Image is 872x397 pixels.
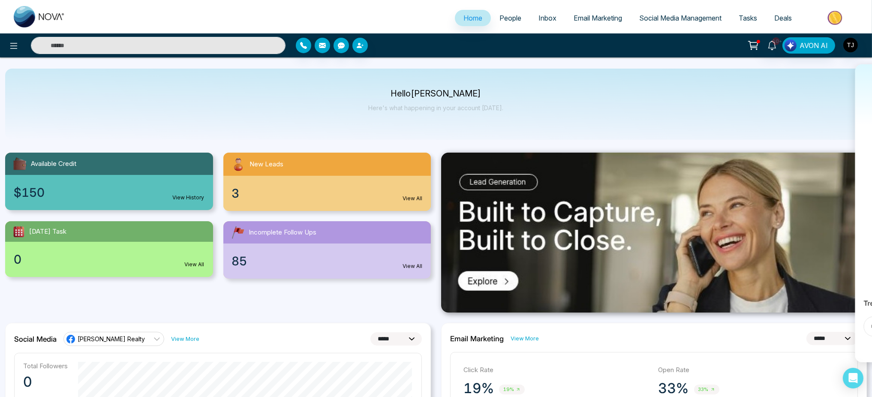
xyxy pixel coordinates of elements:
span: 19% [499,385,525,394]
a: Incomplete Follow Ups85View All [218,221,436,279]
h2: Social Media [14,335,57,343]
h2: Email Marketing [450,334,504,343]
span: [DATE] Task [29,227,66,237]
img: followUps.svg [230,225,246,240]
a: View History [173,194,204,202]
span: [PERSON_NAME] Realty [78,335,145,343]
img: Lead Flow [785,39,797,51]
a: View More [511,334,539,343]
a: Inbox [530,10,565,26]
img: todayTask.svg [12,225,26,238]
span: 10+ [772,37,780,45]
span: Incomplete Follow Ups [249,228,317,238]
p: 19% [463,380,494,397]
p: 33% [659,380,689,397]
div: Open Intercom Messenger [843,368,863,388]
a: Home [455,10,491,26]
a: People [491,10,530,26]
a: View All [403,195,422,202]
img: . [441,153,867,313]
a: Social Media Management [631,10,730,26]
span: 33% [694,385,719,394]
span: AVON AI [800,40,828,51]
img: Market-place.gif [805,8,867,27]
span: People [499,14,521,22]
p: Hello [PERSON_NAME] [369,90,504,97]
a: 10+ [762,37,782,52]
a: Email Marketing [565,10,631,26]
span: Inbox [538,14,556,22]
img: User Avatar [843,38,858,52]
a: View All [185,261,204,268]
span: Email Marketing [574,14,622,22]
span: Tasks [739,14,757,22]
a: New Leads3View All [218,153,436,211]
p: Click Rate [463,365,650,375]
img: availableCredit.svg [12,156,27,171]
p: Here's what happening in your account [DATE]. [369,104,504,111]
a: Deals [766,10,800,26]
span: 0 [14,250,21,268]
img: Nova CRM Logo [14,6,65,27]
span: Social Media Management [639,14,722,22]
span: New Leads [250,159,284,169]
span: Home [463,14,482,22]
span: 85 [232,252,247,270]
p: 0 [23,373,68,391]
a: Tasks [730,10,766,26]
span: 3 [232,184,240,202]
span: Deals [774,14,792,22]
p: Total Followers [23,362,68,370]
p: Open Rate [659,365,845,375]
span: $150 [14,183,45,202]
button: AVON AI [782,37,835,54]
a: View All [403,262,422,270]
a: View More [171,335,199,343]
img: newLeads.svg [230,156,247,172]
span: Available Credit [31,159,76,169]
